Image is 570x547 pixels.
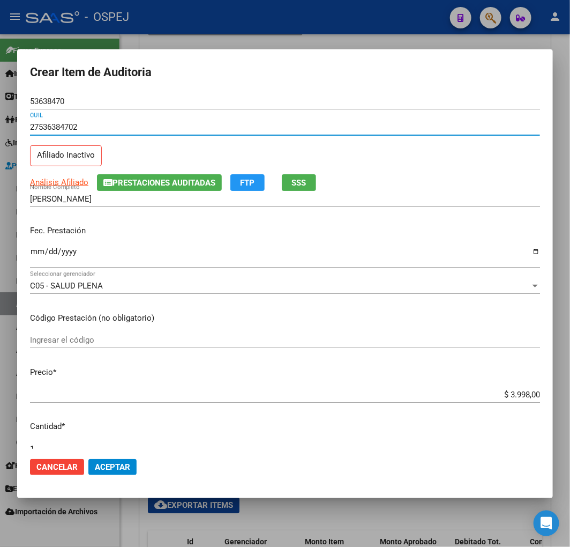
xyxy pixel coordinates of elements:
span: FTP [241,178,255,188]
p: Cantidad [30,420,540,433]
button: SSS [282,174,316,191]
h2: Crear Item de Auditoria [30,62,540,83]
button: Cancelar [30,459,84,475]
button: Prestaciones Auditadas [97,174,222,191]
button: Aceptar [88,459,137,475]
span: SSS [292,178,306,188]
div: Open Intercom Messenger [534,511,559,536]
span: Análisis Afiliado [30,178,88,187]
p: Código Prestación (no obligatorio) [30,312,540,324]
span: C05 - SALUD PLENA [30,281,103,291]
span: Prestaciones Auditadas [112,178,215,188]
span: Cancelar [36,462,78,472]
p: Afiliado Inactivo [30,145,102,166]
button: FTP [230,174,265,191]
span: Aceptar [95,462,130,472]
p: Precio [30,366,540,379]
p: Fec. Prestación [30,225,540,237]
